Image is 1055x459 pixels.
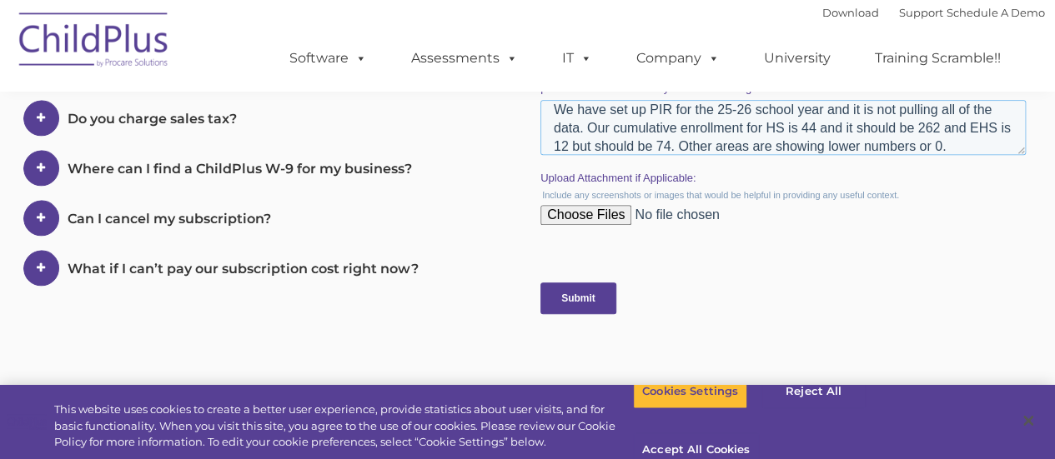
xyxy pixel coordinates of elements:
[68,211,271,227] span: Can I cancel my subscription?
[633,374,747,409] button: Cookies Settings
[858,42,1017,75] a: Training Scramble!!
[246,178,317,191] span: Phone number
[68,261,419,277] span: What if I can’t pay our subscription cost right now?
[246,110,297,122] span: Last name
[11,1,178,84] img: ChildPlus by Procare Solutions
[273,42,384,75] a: Software
[947,6,1045,19] a: Schedule A Demo
[620,42,736,75] a: Company
[1010,402,1047,439] button: Close
[761,374,866,409] button: Reject All
[899,6,943,19] a: Support
[54,402,633,451] div: This website uses cookies to create a better user experience, provide statistics about user visit...
[822,6,879,19] a: Download
[68,161,412,177] span: Where can I find a ChildPlus W-9 for my business?
[394,42,535,75] a: Assessments
[4,231,244,273] a: Looks like you've opted out of email communication. Click here to get an email and opt back in.
[822,6,1045,19] font: |
[747,42,847,75] a: University
[68,111,237,127] span: Do you charge sales tax?
[545,42,609,75] a: IT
